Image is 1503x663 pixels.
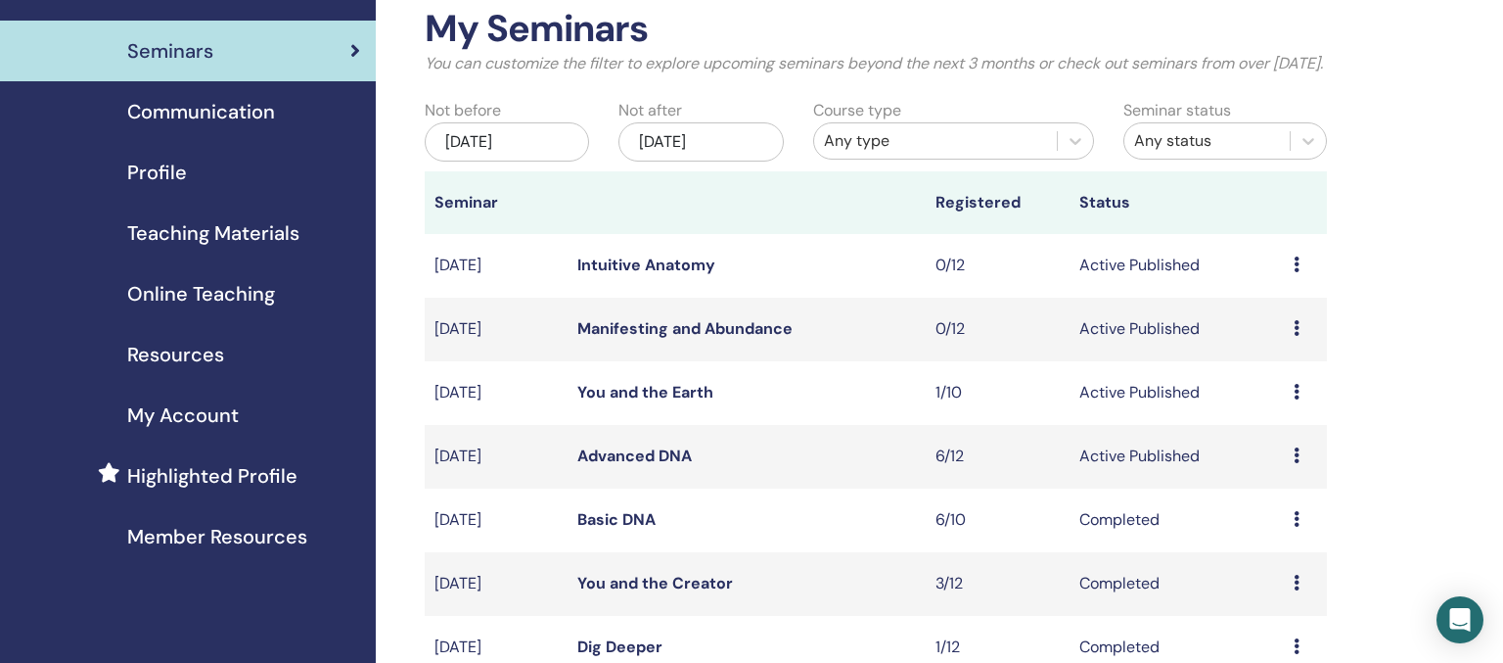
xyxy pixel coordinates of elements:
div: Any type [824,129,1047,153]
a: Intuitive Anatomy [577,255,715,275]
span: Highlighted Profile [127,461,297,491]
span: Resources [127,340,224,369]
td: [DATE] [425,425,568,489]
td: 0/12 [926,298,1069,361]
td: Completed [1070,552,1285,616]
span: Member Resources [127,522,307,551]
a: You and the Creator [577,573,733,593]
span: Teaching Materials [127,218,299,248]
th: Status [1070,171,1285,234]
label: Seminar status [1123,99,1231,122]
label: Not after [618,99,682,122]
span: Seminars [127,36,213,66]
td: 6/10 [926,489,1069,552]
td: [DATE] [425,489,568,552]
td: Active Published [1070,361,1285,425]
td: [DATE] [425,298,568,361]
td: 1/10 [926,361,1069,425]
div: Open Intercom Messenger [1436,596,1483,643]
td: [DATE] [425,361,568,425]
a: Advanced DNA [577,446,692,466]
p: You can customize the filter to explore upcoming seminars beyond the next 3 months or check out s... [425,52,1327,75]
td: Active Published [1070,298,1285,361]
td: 3/12 [926,552,1069,616]
a: Dig Deeper [577,637,662,657]
span: Profile [127,158,187,187]
a: Manifesting and Abundance [577,318,793,339]
label: Course type [813,99,901,122]
th: Seminar [425,171,568,234]
td: 0/12 [926,234,1069,298]
a: Basic DNA [577,509,656,530]
td: [DATE] [425,234,568,298]
label: Not before [425,99,501,122]
span: Online Teaching [127,279,275,308]
td: Completed [1070,489,1285,552]
span: Communication [127,97,275,126]
span: My Account [127,401,239,430]
th: Registered [926,171,1069,234]
h2: My Seminars [425,7,1327,52]
div: Any status [1134,129,1280,153]
div: [DATE] [618,122,783,162]
td: Active Published [1070,425,1285,489]
a: You and the Earth [577,382,713,403]
div: [DATE] [425,122,589,162]
td: [DATE] [425,552,568,616]
td: Active Published [1070,234,1285,298]
td: 6/12 [926,425,1069,489]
